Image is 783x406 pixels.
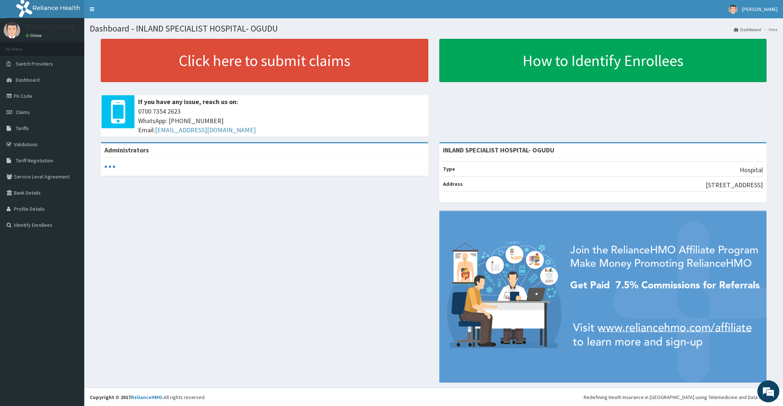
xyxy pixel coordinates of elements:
b: Administrators [104,146,149,154]
li: Here [762,26,778,33]
b: Type [443,166,455,172]
strong: INLAND SPECIALIST HOSPITAL- OGUDU [443,146,554,154]
strong: Copyright © 2017 . [90,394,164,401]
span: Dashboard [16,77,40,83]
b: Address [443,181,463,187]
a: [EMAIL_ADDRESS][DOMAIN_NAME] [155,126,256,134]
img: provider-team-banner.png [439,211,767,383]
a: RelianceHMO [131,394,162,401]
p: [PERSON_NAME] [26,24,74,30]
h1: Dashboard - INLAND SPECIALIST HOSPITAL- OGUDU [90,24,778,33]
svg: audio-loading [104,161,115,172]
span: 0700 7354 2623 WhatsApp: [PHONE_NUMBER] Email: [138,107,425,135]
span: Tariff Negotiation [16,157,53,164]
span: Claims [16,109,30,115]
a: Dashboard [734,26,761,33]
a: How to Identify Enrollees [439,39,767,82]
span: Switch Providers [16,60,53,67]
span: Tariffs [16,125,29,132]
img: User Image [4,22,20,38]
a: Online [26,33,43,38]
a: Click here to submit claims [101,39,428,82]
img: User Image [728,5,738,14]
span: [PERSON_NAME] [742,6,778,12]
p: [STREET_ADDRESS] [706,180,763,190]
b: If you have any issue, reach us on: [138,97,238,106]
div: Redefining Heath Insurance in [GEOGRAPHIC_DATA] using Telemedicine and Data Science! [584,394,778,401]
p: Hospital [740,165,763,175]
